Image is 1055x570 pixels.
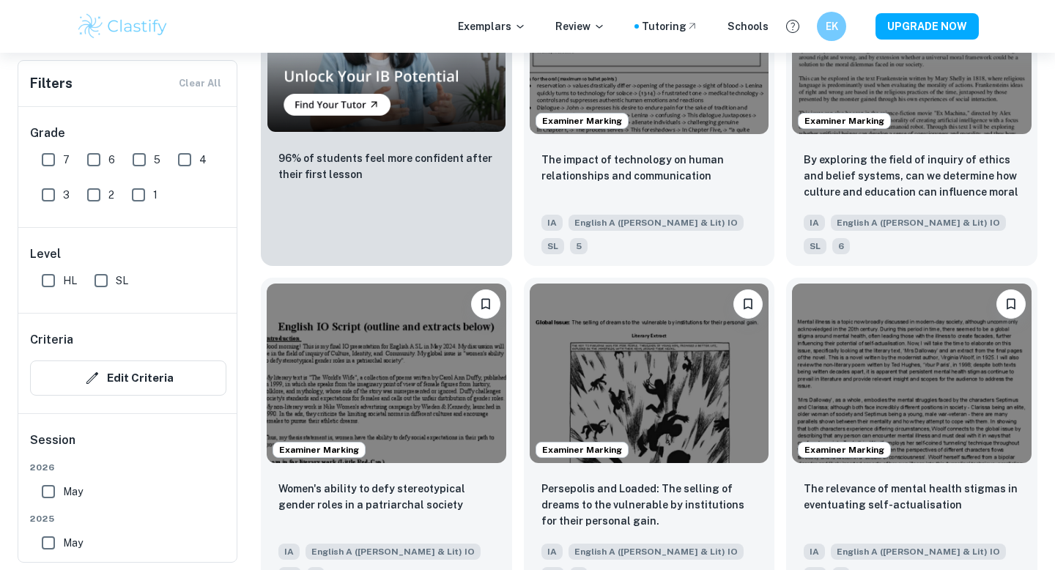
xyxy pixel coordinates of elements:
span: 2026 [30,461,226,474]
span: IA [541,544,563,560]
span: English A ([PERSON_NAME] & Lit) IO [569,544,744,560]
span: 6 [108,152,115,168]
a: Schools [728,18,769,34]
span: 2 [108,187,114,203]
span: IA [278,544,300,560]
span: English A ([PERSON_NAME] & Lit) IO [306,544,481,560]
h6: Criteria [30,331,73,349]
span: 2025 [30,512,226,525]
span: English A ([PERSON_NAME] & Lit) IO [831,544,1006,560]
span: Examiner Marking [273,443,365,456]
p: Review [555,18,605,34]
button: Edit Criteria [30,360,226,396]
button: EK [817,12,846,41]
span: English A ([PERSON_NAME] & Lit) IO [831,215,1006,231]
span: IA [804,544,825,560]
p: Exemplars [458,18,526,34]
span: Examiner Marking [799,443,890,456]
span: May [63,535,83,551]
img: English A (Lang & Lit) IO IA example thumbnail: Persepolis and Loaded: The selling of dr [530,284,769,463]
span: Examiner Marking [536,114,628,127]
span: 3 [63,187,70,203]
button: UPGRADE NOW [876,13,979,40]
p: By exploring the field of inquiry of ethics and belief systems, can we determine how culture and ... [804,152,1020,201]
p: 96% of students feel more confident after their first lesson [278,150,495,182]
img: English A (Lang & Lit) IO IA example thumbnail: Women's ability to defy stereotypical ge [267,284,506,463]
p: The impact of technology on human relationships and communication [541,152,758,184]
span: Examiner Marking [799,114,890,127]
h6: Filters [30,73,73,94]
h6: Session [30,432,226,461]
span: English A ([PERSON_NAME] & Lit) IO [569,215,744,231]
span: 5 [570,238,588,254]
p: Persepolis and Loaded: The selling of dreams to the vulnerable by institutions for their personal... [541,481,758,529]
button: Bookmark [733,289,763,319]
span: SL [541,238,564,254]
span: 1 [153,187,158,203]
button: Bookmark [996,289,1026,319]
img: English A (Lang & Lit) IO IA example thumbnail: The relevance of mental health stigmas i [792,284,1032,463]
p: The relevance of mental health stigmas in eventuating self-actualisation [804,481,1020,513]
span: 4 [199,152,207,168]
p: Women's ability to defy stereotypical gender roles in a patriarchal society [278,481,495,513]
span: May [63,484,83,500]
h6: Grade [30,125,226,142]
span: SL [804,238,826,254]
button: Bookmark [471,289,500,319]
span: 7 [63,152,70,168]
span: 5 [154,152,160,168]
h6: EK [823,18,840,34]
a: Tutoring [642,18,698,34]
span: Examiner Marking [536,443,628,456]
img: Clastify logo [76,12,169,41]
span: IA [541,215,563,231]
span: 6 [832,238,850,254]
h6: Level [30,245,226,263]
span: SL [116,273,128,289]
span: HL [63,273,77,289]
button: Help and Feedback [780,14,805,39]
span: IA [804,215,825,231]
